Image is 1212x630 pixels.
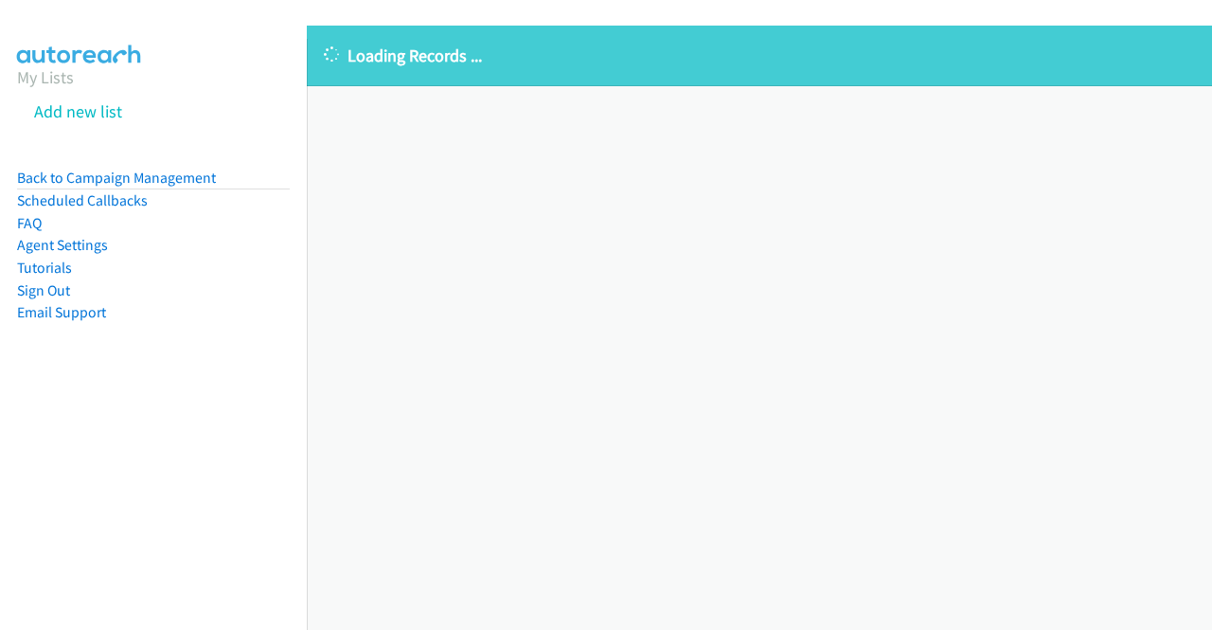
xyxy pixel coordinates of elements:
a: Add new list [34,100,122,122]
a: Tutorials [17,259,72,277]
a: FAQ [17,214,42,232]
a: Sign Out [17,281,70,299]
a: Agent Settings [17,236,108,254]
a: My Lists [17,66,74,88]
a: Email Support [17,303,106,321]
p: Loading Records ... [324,43,1195,68]
a: Back to Campaign Management [17,169,216,187]
a: Scheduled Callbacks [17,191,148,209]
